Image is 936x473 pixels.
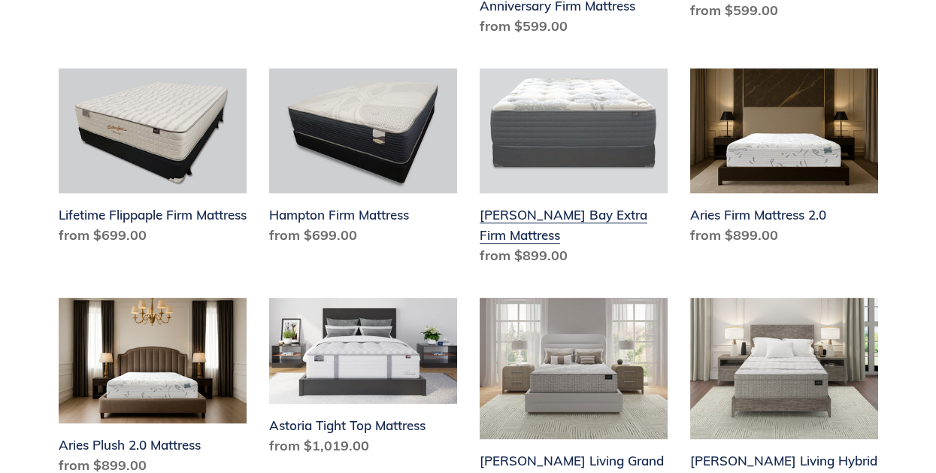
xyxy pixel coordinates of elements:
a: Aries Firm Mattress 2.0 [690,68,878,252]
a: Hampton Firm Mattress [269,68,457,252]
a: Lifetime Flippaple Firm Mattress [59,68,247,252]
a: Astoria Tight Top Mattress [269,298,457,462]
a: Chadwick Bay Extra Firm Mattress [480,68,668,272]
